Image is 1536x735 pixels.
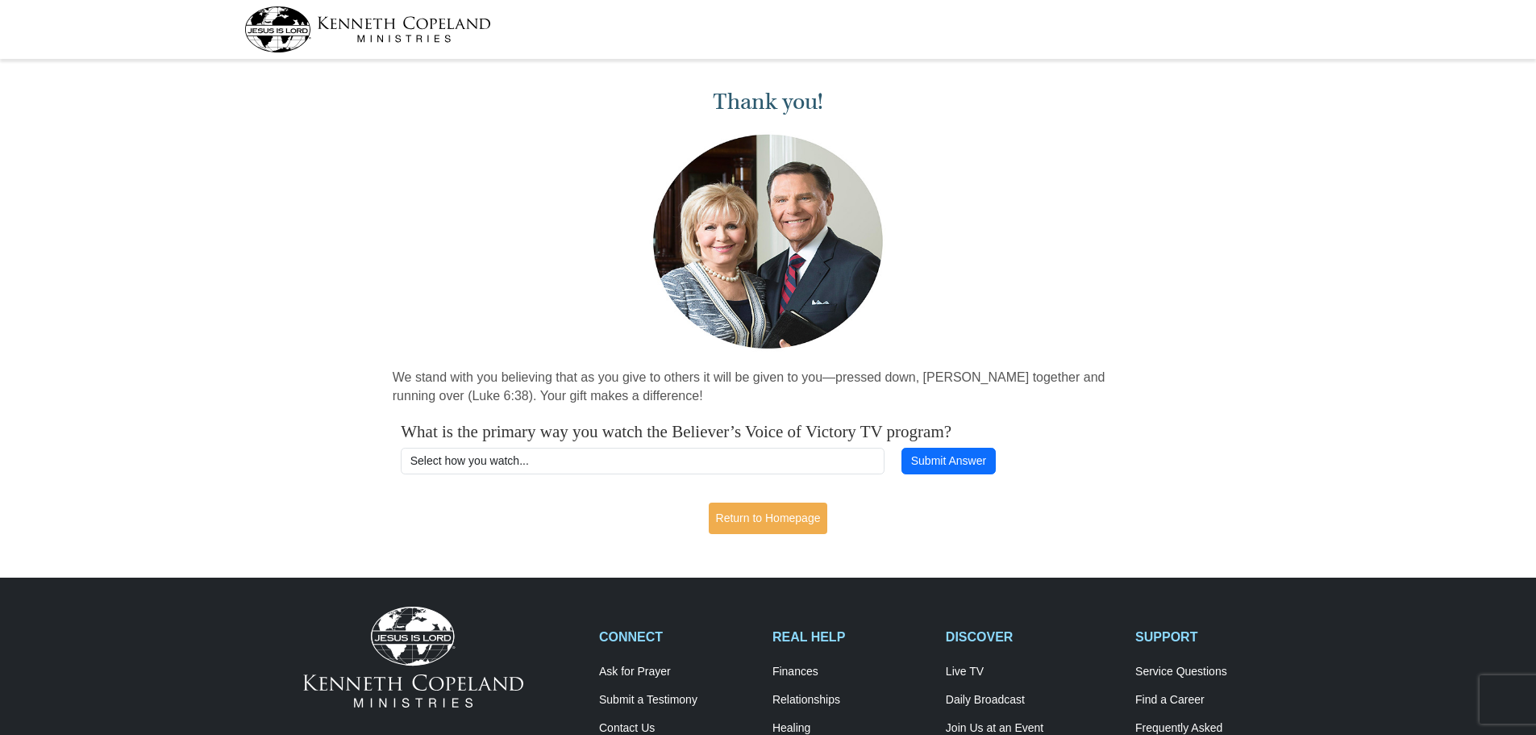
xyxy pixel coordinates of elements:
h2: CONNECT [599,629,756,645]
h2: REAL HELP [772,629,929,645]
a: Find a Career [1135,693,1292,708]
img: kcm-header-logo.svg [244,6,491,52]
a: Finances [772,665,929,679]
img: Kenneth and Gloria [649,131,887,353]
a: Submit a Testimony [599,693,756,708]
a: Return to Homepage [709,503,828,534]
h4: What is the primary way you watch the Believer’s Voice of Victory TV program? [401,422,1135,442]
a: Ask for Prayer [599,665,756,679]
a: Daily Broadcast [946,693,1118,708]
a: Relationships [772,693,929,708]
img: Kenneth Copeland Ministries [303,607,523,707]
h2: SUPPORT [1135,629,1292,645]
p: We stand with you believing that as you give to others it will be given to you—pressed down, [PER... [393,369,1144,406]
a: Live TV [946,665,1118,679]
h1: Thank you! [393,89,1144,115]
h2: DISCOVER [946,629,1118,645]
a: Service Questions [1135,665,1292,679]
button: Submit Answer [901,448,995,475]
